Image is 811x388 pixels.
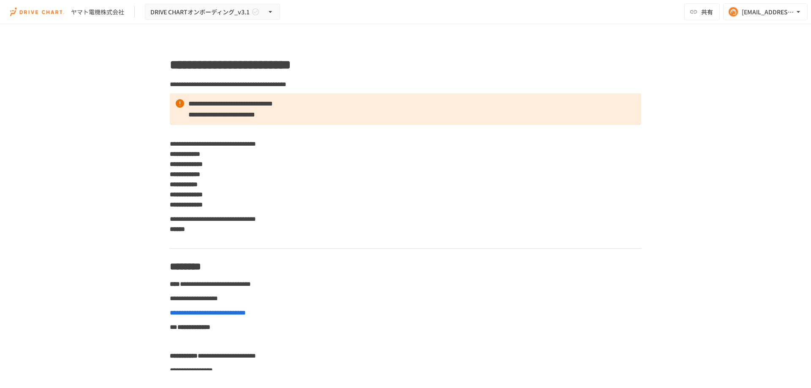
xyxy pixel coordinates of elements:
button: 共有 [684,3,720,20]
span: DRIVE CHARTオンボーディング_v3.1 [150,7,250,17]
button: DRIVE CHARTオンボーディング_v3.1 [145,4,280,20]
div: [EMAIL_ADDRESS][DOMAIN_NAME] [742,7,794,17]
span: 共有 [701,7,713,16]
img: i9VDDS9JuLRLX3JIUyK59LcYp6Y9cayLPHs4hOxMB9W [10,5,64,19]
div: ヤマト電機株式会社 [71,8,124,16]
button: [EMAIL_ADDRESS][DOMAIN_NAME] [723,3,808,20]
